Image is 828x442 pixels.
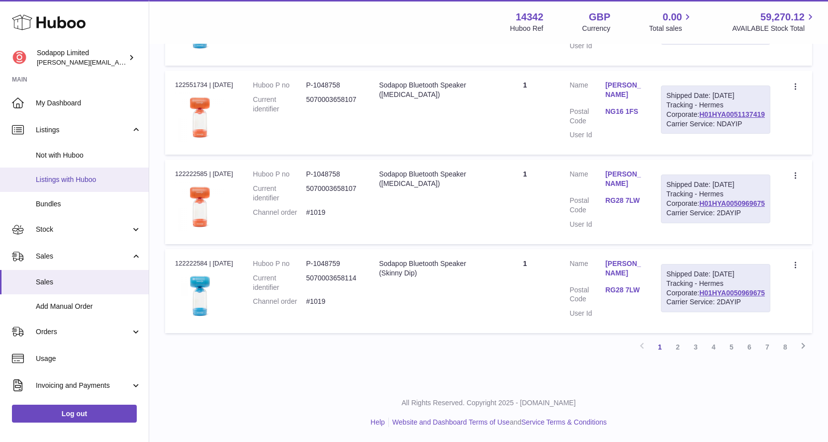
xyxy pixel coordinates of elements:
dd: 5070003658114 [306,273,359,292]
dt: Name [569,259,605,280]
dt: Channel order [253,208,306,217]
a: Service Terms & Conditions [521,418,607,426]
span: Stock [36,225,131,234]
dt: User Id [569,41,605,51]
dt: Current identifier [253,273,306,292]
p: All Rights Reserved. Copyright 2025 - [DOMAIN_NAME] [157,398,820,408]
span: Orders [36,327,131,337]
div: Sodapop Bluetooth Speaker (Skinny Dip) [379,259,480,278]
a: [PERSON_NAME] [605,259,641,278]
a: H01HYA0050969675 [699,289,765,297]
a: 59,270.12 AVAILABLE Stock Total [732,10,816,33]
div: Tracking - Hermes Corporate: [661,86,770,134]
img: 1750423846.jpg [175,92,225,142]
dt: User Id [569,309,605,318]
a: NG16 1FS [605,107,641,116]
td: 1 [490,160,559,244]
strong: GBP [589,10,610,24]
dt: Postal Code [569,196,605,215]
div: 122551734 | [DATE] [175,81,233,89]
dd: 5070003658107 [306,184,359,203]
a: 2 [669,338,687,356]
a: 5 [723,338,740,356]
td: 1 [490,71,559,155]
div: Tracking - Hermes Corporate: [661,264,770,313]
a: 0.00 Total sales [649,10,693,33]
div: Sodapop Limited [37,48,126,67]
dd: 5070003658107 [306,95,359,114]
dt: Huboo P no [253,170,306,179]
div: Shipped Date: [DATE] [666,269,765,279]
strong: 14342 [516,10,544,24]
div: Shipped Date: [DATE] [666,180,765,189]
a: Website and Dashboard Terms of Use [392,418,510,426]
div: Huboo Ref [510,24,544,33]
span: Usage [36,354,141,363]
dt: Postal Code [569,285,605,304]
span: 59,270.12 [760,10,805,24]
a: [PERSON_NAME] [605,81,641,99]
a: 6 [740,338,758,356]
a: 8 [776,338,794,356]
dd: P-1048759 [306,259,359,268]
td: 1 [490,249,559,333]
dt: Current identifier [253,184,306,203]
img: 1750423938.jpg [175,271,225,321]
div: Carrier Service: NDAYIP [666,119,765,129]
div: Carrier Service: 2DAYIP [666,208,765,218]
dd: #1019 [306,208,359,217]
dt: Huboo P no [253,259,306,268]
dt: Postal Code [569,107,605,126]
img: david@sodapop-audio.co.uk [12,50,27,65]
a: H01HYA0051137419 [699,110,765,118]
dd: P-1048758 [306,170,359,179]
span: [PERSON_NAME][EMAIL_ADDRESS][DOMAIN_NAME] [37,58,199,66]
div: Tracking - Hermes Corporate: [661,175,770,223]
span: Sales [36,252,131,261]
span: Listings [36,125,131,135]
span: Sales [36,277,141,287]
div: Sodapop Bluetooth Speaker ([MEDICAL_DATA]) [379,170,480,188]
dd: P-1048758 [306,81,359,90]
div: Shipped Date: [DATE] [666,91,765,100]
span: 0.00 [663,10,682,24]
div: Currency [582,24,611,33]
a: 7 [758,338,776,356]
dt: Name [569,81,605,102]
span: Invoicing and Payments [36,381,131,390]
li: and [389,418,607,427]
span: Total sales [649,24,693,33]
dd: #1019 [306,297,359,306]
span: Listings with Huboo [36,175,141,184]
div: Sodapop Bluetooth Speaker ([MEDICAL_DATA]) [379,81,480,99]
div: Carrier Service: 2DAYIP [666,297,765,307]
div: 122222584 | [DATE] [175,259,233,268]
a: 1 [651,338,669,356]
a: 3 [687,338,705,356]
dt: Channel order [253,297,306,306]
a: RG28 7LW [605,285,641,295]
a: H01HYA0050969675 [699,199,765,207]
span: AVAILABLE Stock Total [732,24,816,33]
dt: Name [569,170,605,191]
dt: Current identifier [253,95,306,114]
span: My Dashboard [36,98,141,108]
dt: User Id [569,130,605,140]
span: Add Manual Order [36,302,141,311]
a: Help [370,418,385,426]
a: [PERSON_NAME] [605,170,641,188]
dt: Huboo P no [253,81,306,90]
a: 4 [705,338,723,356]
span: Not with Huboo [36,151,141,160]
span: Bundles [36,199,141,209]
a: RG28 7LW [605,196,641,205]
a: Log out [12,405,137,423]
img: 1750423846.jpg [175,182,225,232]
div: 122222585 | [DATE] [175,170,233,178]
dt: User Id [569,220,605,229]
